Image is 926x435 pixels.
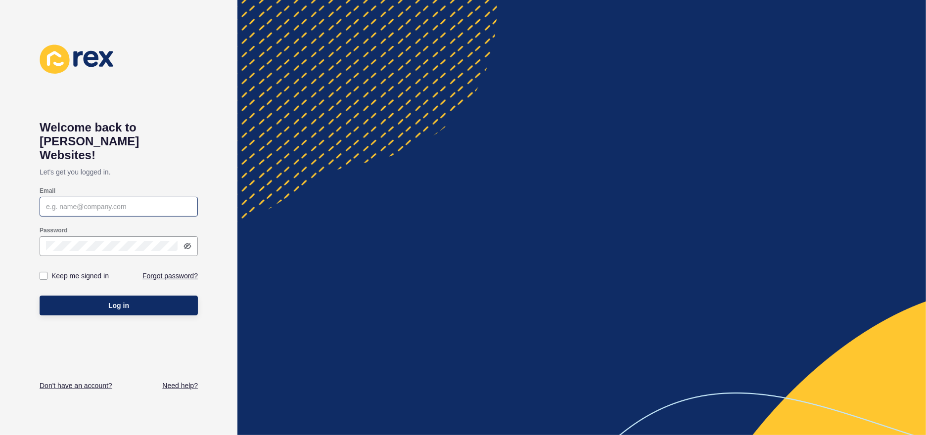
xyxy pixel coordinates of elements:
[40,381,112,391] a: Don't have an account?
[40,296,198,315] button: Log in
[40,187,55,195] label: Email
[40,226,68,234] label: Password
[108,301,129,310] span: Log in
[40,121,198,162] h1: Welcome back to [PERSON_NAME] Websites!
[162,381,198,391] a: Need help?
[40,162,198,182] p: Let's get you logged in.
[46,202,191,212] input: e.g. name@company.com
[142,271,198,281] a: Forgot password?
[51,271,109,281] label: Keep me signed in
